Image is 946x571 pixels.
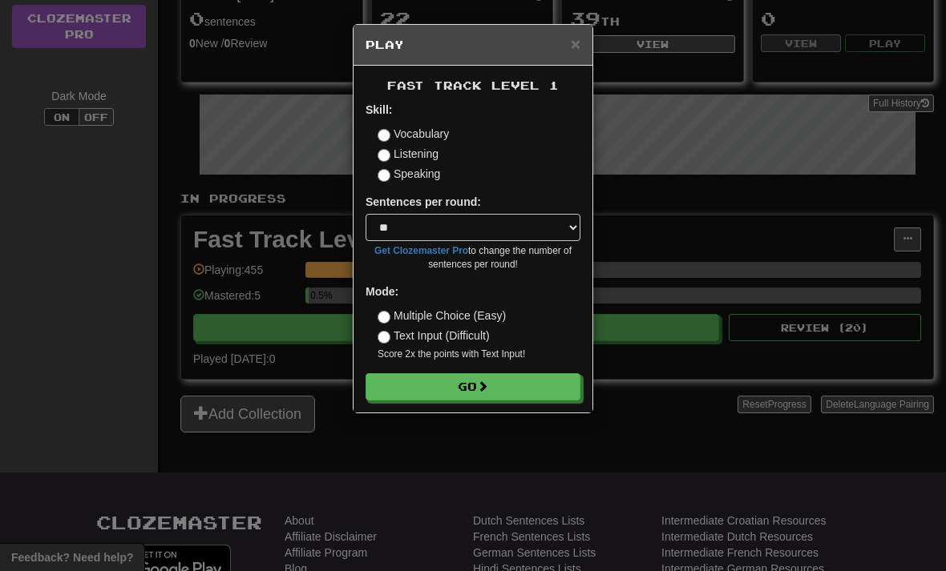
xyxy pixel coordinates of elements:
strong: Mode: [366,285,398,298]
label: Sentences per round: [366,194,481,210]
input: Speaking [378,169,390,182]
input: Vocabulary [378,129,390,142]
strong: Skill: [366,103,392,116]
button: Go [366,373,580,400]
label: Speaking [378,166,440,182]
small: to change the number of sentences per round! [366,244,580,271]
label: Text Input (Difficult) [378,328,490,344]
label: Listening [378,146,439,162]
a: Get Clozemaster Pro [374,245,468,256]
input: Multiple Choice (Easy) [378,311,390,324]
label: Multiple Choice (Easy) [378,308,506,324]
small: Score 2x the points with Text Input ! [378,348,580,361]
span: Fast Track Level 1 [387,78,559,92]
button: Close [571,35,580,52]
label: Vocabulary [378,126,449,142]
input: Text Input (Difficult) [378,331,390,344]
span: × [571,34,580,53]
h5: Play [366,37,580,53]
input: Listening [378,149,390,162]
